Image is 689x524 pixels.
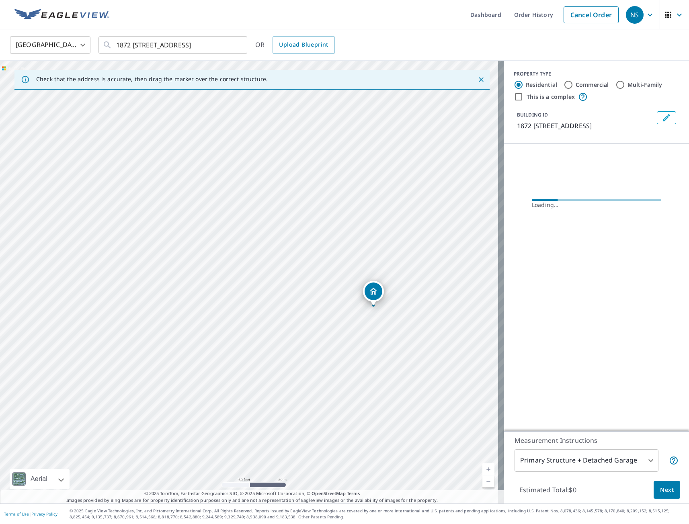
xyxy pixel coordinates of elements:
[279,40,328,50] span: Upload Blueprint
[627,81,662,89] label: Multi-Family
[482,475,494,487] a: Current Level 19, Zoom Out
[626,6,644,24] div: NS
[513,481,583,499] p: Estimated Total: $0
[4,511,29,517] a: Terms of Use
[515,436,679,445] p: Measurement Instructions
[657,111,676,124] button: Edit building 1
[31,511,57,517] a: Privacy Policy
[514,70,679,78] div: PROPERTY TYPE
[10,34,90,56] div: [GEOGRAPHIC_DATA]
[517,111,548,118] p: BUILDING ID
[517,121,654,131] p: 1872 [STREET_ADDRESS]
[10,469,70,489] div: Aerial
[4,512,57,516] p: |
[70,508,685,520] p: © 2025 Eagle View Technologies, Inc. and Pictometry International Corp. All Rights Reserved. Repo...
[564,6,619,23] a: Cancel Order
[526,81,557,89] label: Residential
[654,481,680,499] button: Next
[363,281,384,306] div: Dropped pin, building 1, Residential property, 1872 330th St Madrid, IA 50156
[347,490,360,496] a: Terms
[116,34,231,56] input: Search by address or latitude-longitude
[273,36,334,54] a: Upload Blueprint
[255,36,335,54] div: OR
[14,9,109,21] img: EV Logo
[144,490,360,497] span: © 2025 TomTom, Earthstar Geographics SIO, © 2025 Microsoft Corporation, ©
[28,469,50,489] div: Aerial
[36,76,268,83] p: Check that the address is accurate, then drag the marker over the correct structure.
[482,463,494,475] a: Current Level 19, Zoom In
[532,201,661,209] div: Loading…
[476,74,486,85] button: Close
[312,490,345,496] a: OpenStreetMap
[669,456,679,465] span: Your report will include the primary structure and a detached garage if one exists.
[515,449,658,472] div: Primary Structure + Detached Garage
[576,81,609,89] label: Commercial
[660,485,674,495] span: Next
[527,93,575,101] label: This is a complex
